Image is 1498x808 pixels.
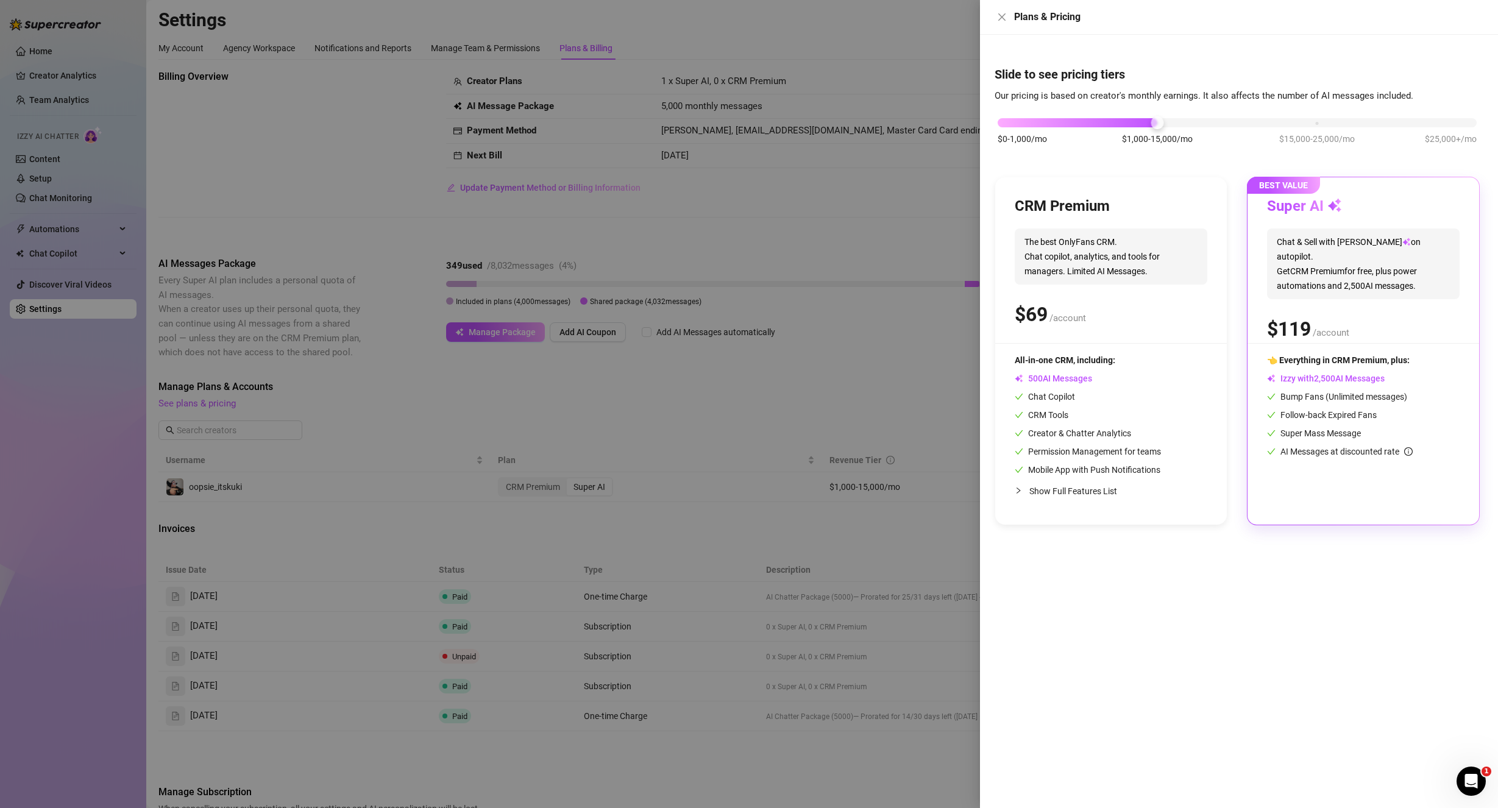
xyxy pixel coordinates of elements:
[1015,447,1161,456] span: Permission Management for teams
[1015,410,1068,420] span: CRM Tools
[1049,313,1086,324] span: /account
[1313,327,1349,338] span: /account
[998,132,1047,146] span: $0-1,000/mo
[1015,428,1131,438] span: Creator & Chatter Analytics
[1015,303,1048,326] span: $
[1267,317,1311,341] span: $
[1267,410,1377,420] span: Follow-back Expired Fans
[1457,767,1486,796] iframe: Intercom live chat
[1279,132,1355,146] span: $15,000-25,000/mo
[1267,392,1276,401] span: check
[1029,486,1117,496] span: Show Full Features List
[1015,197,1110,216] h3: CRM Premium
[1015,392,1075,402] span: Chat Copilot
[1247,177,1320,194] span: BEST VALUE
[995,10,1009,24] button: Close
[1015,429,1023,438] span: check
[1267,392,1407,402] span: Bump Fans (Unlimited messages)
[995,90,1413,101] span: Our pricing is based on creator's monthly earnings. It also affects the number of AI messages inc...
[1014,10,1483,24] div: Plans & Pricing
[1015,411,1023,419] span: check
[995,66,1483,83] h4: Slide to see pricing tiers
[1267,429,1276,438] span: check
[1015,355,1115,365] span: All-in-one CRM, including:
[1122,132,1193,146] span: $1,000-15,000/mo
[1280,447,1413,456] span: AI Messages at discounted rate
[1267,374,1385,383] span: Izzy with AI Messages
[1015,374,1092,383] span: AI Messages
[997,12,1007,22] span: close
[1425,132,1477,146] span: $25,000+/mo
[1267,447,1276,456] span: check
[1267,197,1342,216] h3: Super AI
[1015,487,1022,494] span: collapsed
[1015,447,1023,456] span: check
[1267,229,1460,299] span: Chat & Sell with [PERSON_NAME] on autopilot. Get CRM Premium for free, plus power automations and...
[1015,466,1023,474] span: check
[1015,229,1207,285] span: The best OnlyFans CRM. Chat copilot, analytics, and tools for managers. Limited AI Messages.
[1267,355,1410,365] span: 👈 Everything in CRM Premium, plus:
[1404,447,1413,456] span: info-circle
[1482,767,1491,776] span: 1
[1267,411,1276,419] span: check
[1015,392,1023,401] span: check
[1015,477,1207,505] div: Show Full Features List
[1015,465,1160,475] span: Mobile App with Push Notifications
[1267,428,1361,438] span: Super Mass Message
